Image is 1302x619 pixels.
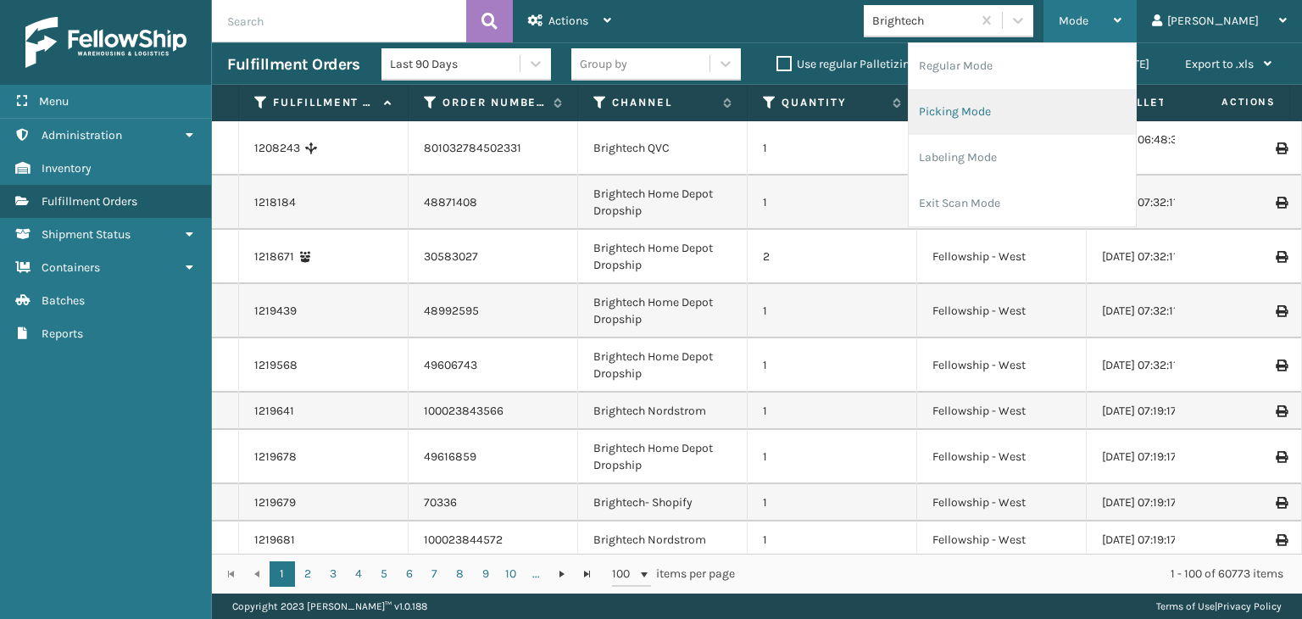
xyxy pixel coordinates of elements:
[578,484,748,521] td: Brightech- Shopify
[498,561,524,587] a: 10
[580,55,627,73] div: Group by
[1059,14,1088,28] span: Mode
[549,561,575,587] a: Go to the next page
[548,14,588,28] span: Actions
[748,230,917,284] td: 2
[1276,142,1286,154] i: Print Label
[371,561,397,587] a: 5
[42,293,85,308] span: Batches
[748,430,917,484] td: 1
[776,57,949,71] label: Use regular Palletizing mode
[909,89,1136,135] li: Picking Mode
[254,303,297,320] a: 1219439
[612,95,715,110] label: Channel
[42,260,100,275] span: Containers
[917,521,1087,559] td: Fellowship - West
[409,338,578,393] td: 49606743
[270,561,295,587] a: 1
[612,561,736,587] span: items per page
[42,326,83,341] span: Reports
[409,121,578,176] td: 801032784502331
[578,284,748,338] td: Brightech Home Depot Dropship
[578,338,748,393] td: Brightech Home Depot Dropship
[1276,497,1286,509] i: Print Label
[524,561,549,587] a: ...
[42,161,92,176] span: Inventory
[759,566,1283,583] div: 1 - 100 of 60773 items
[295,561,320,587] a: 2
[748,121,917,176] td: 1
[409,176,578,230] td: 48871408
[1087,521,1256,559] td: [DATE] 07:19:17 GMT-0700
[748,521,917,559] td: 1
[1276,360,1286,371] i: Print Label
[409,284,578,338] td: 48992595
[748,176,917,230] td: 1
[409,430,578,484] td: 49616859
[1217,600,1282,612] a: Privacy Policy
[1087,393,1256,430] td: [DATE] 07:19:17 GMT-0700
[254,140,300,157] a: 1208243
[1087,230,1256,284] td: [DATE] 07:32:11 GMT-0700
[578,230,748,284] td: Brightech Home Depot Dropship
[1156,594,1282,619] div: |
[872,12,973,30] div: Brightech
[1276,405,1286,417] i: Print Label
[409,484,578,521] td: 70336
[409,521,578,559] td: 100023844572
[578,521,748,559] td: Brightech Nordstrom
[1087,284,1256,338] td: [DATE] 07:32:11 GMT-0700
[748,484,917,521] td: 1
[578,121,748,176] td: Brightech QVC
[1276,305,1286,317] i: Print Label
[448,561,473,587] a: 8
[748,284,917,338] td: 1
[273,95,376,110] label: Fulfillment Order Id
[555,567,569,581] span: Go to the next page
[917,230,1087,284] td: Fellowship - West
[917,393,1087,430] td: Fellowship - West
[422,561,448,587] a: 7
[1276,451,1286,463] i: Print Label
[1087,484,1256,521] td: [DATE] 07:19:17 GMT-0700
[917,338,1087,393] td: Fellowship - West
[409,393,578,430] td: 100023843566
[909,43,1136,89] li: Regular Mode
[909,181,1136,226] li: Exit Scan Mode
[1087,176,1256,230] td: [DATE] 07:32:11 GMT-0700
[917,484,1087,521] td: Fellowship - West
[575,561,600,587] a: Go to the last page
[254,357,298,374] a: 1219568
[1168,88,1286,116] span: Actions
[1276,251,1286,263] i: Print Label
[1185,57,1254,71] span: Export to .xls
[42,128,122,142] span: Administration
[1087,338,1256,393] td: [DATE] 07:32:11 GMT-0700
[578,176,748,230] td: Brightech Home Depot Dropship
[254,194,296,211] a: 1218184
[1087,430,1256,484] td: [DATE] 07:19:17 GMT-0700
[578,393,748,430] td: Brightech Nordstrom
[254,532,295,549] a: 1219681
[254,403,294,420] a: 1219641
[42,227,131,242] span: Shipment Status
[782,95,884,110] label: Quantity
[581,567,594,581] span: Go to the last page
[25,17,186,68] img: logo
[254,248,294,265] a: 1218671
[254,494,296,511] a: 1219679
[397,561,422,587] a: 6
[232,594,427,619] p: Copyright 2023 [PERSON_NAME]™ v 1.0.188
[227,54,359,75] h3: Fulfillment Orders
[1087,121,1256,176] td: [DATE] 06:48:34 GMT-0700
[1276,534,1286,546] i: Print Label
[917,284,1087,338] td: Fellowship - West
[473,561,498,587] a: 9
[748,393,917,430] td: 1
[1276,197,1286,209] i: Print Label
[390,55,521,73] div: Last 90 Days
[612,566,637,583] span: 100
[346,561,371,587] a: 4
[39,94,69,109] span: Menu
[917,430,1087,484] td: Fellowship - West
